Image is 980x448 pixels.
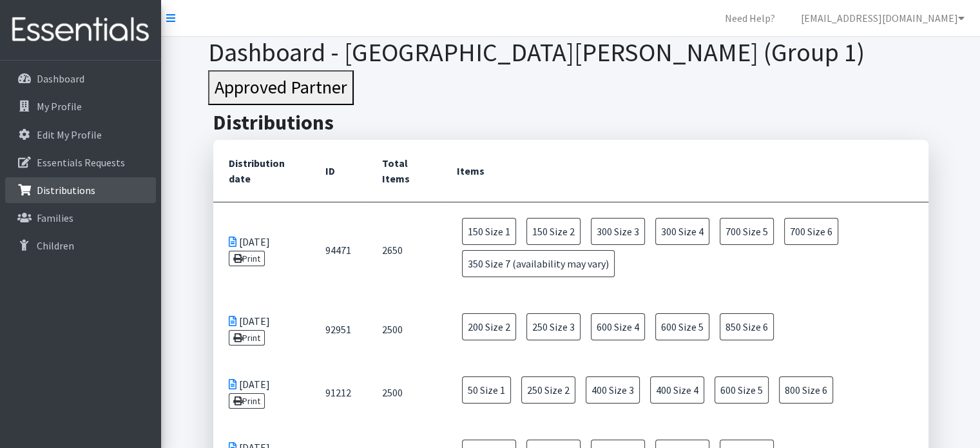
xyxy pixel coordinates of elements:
span: 700 Size 6 [784,218,838,245]
span: 300 Size 3 [591,218,645,245]
span: 600 Size 5 [715,376,769,404]
td: 91212 [310,361,367,424]
span: 300 Size 4 [655,218,709,245]
span: 600 Size 5 [655,313,709,340]
h2: Distributions [213,110,928,135]
span: 400 Size 3 [586,376,640,404]
a: Need Help? [715,5,785,31]
a: My Profile [5,93,156,119]
span: 850 Size 6 [720,313,774,340]
td: 94471 [310,202,367,298]
span: 400 Size 4 [650,376,704,404]
span: 800 Size 6 [779,376,833,404]
td: [DATE] [213,202,310,298]
a: Print [229,330,265,346]
span: 350 Size 7 (availability may vary) [462,250,615,277]
a: [EMAIL_ADDRESS][DOMAIN_NAME] [791,5,975,31]
a: Print [229,393,265,409]
p: Distributions [37,184,95,197]
a: Children [5,233,156,258]
p: Edit My Profile [37,128,102,141]
p: Children [37,239,74,252]
a: Essentials Requests [5,150,156,175]
span: 600 Size 4 [591,313,645,340]
th: Total Items [367,140,442,202]
span: 250 Size 2 [521,376,575,404]
p: Families [37,211,73,224]
span: 250 Size 3 [526,313,581,340]
th: ID [310,140,367,202]
a: Distributions [5,177,156,203]
td: 2650 [367,202,442,298]
p: Essentials Requests [37,156,125,169]
button: Approved Partner [208,70,354,105]
h1: Dashboard - [GEOGRAPHIC_DATA][PERSON_NAME] (Group 1) [208,37,933,68]
td: 2500 [367,298,442,361]
td: [DATE] [213,298,310,361]
td: [DATE] [213,361,310,424]
th: Distribution date [213,140,310,202]
a: Families [5,205,156,231]
td: 2500 [367,361,442,424]
span: 150 Size 2 [526,218,581,245]
span: 150 Size 1 [462,218,516,245]
a: Dashboard [5,66,156,92]
td: 92951 [310,298,367,361]
p: My Profile [37,100,82,113]
th: Items [441,140,928,202]
span: 50 Size 1 [462,376,511,404]
span: 700 Size 5 [720,218,774,245]
a: Print [229,251,265,266]
p: Dashboard [37,72,84,85]
a: Edit My Profile [5,122,156,148]
span: 200 Size 2 [462,313,516,340]
img: HumanEssentials [5,8,156,52]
